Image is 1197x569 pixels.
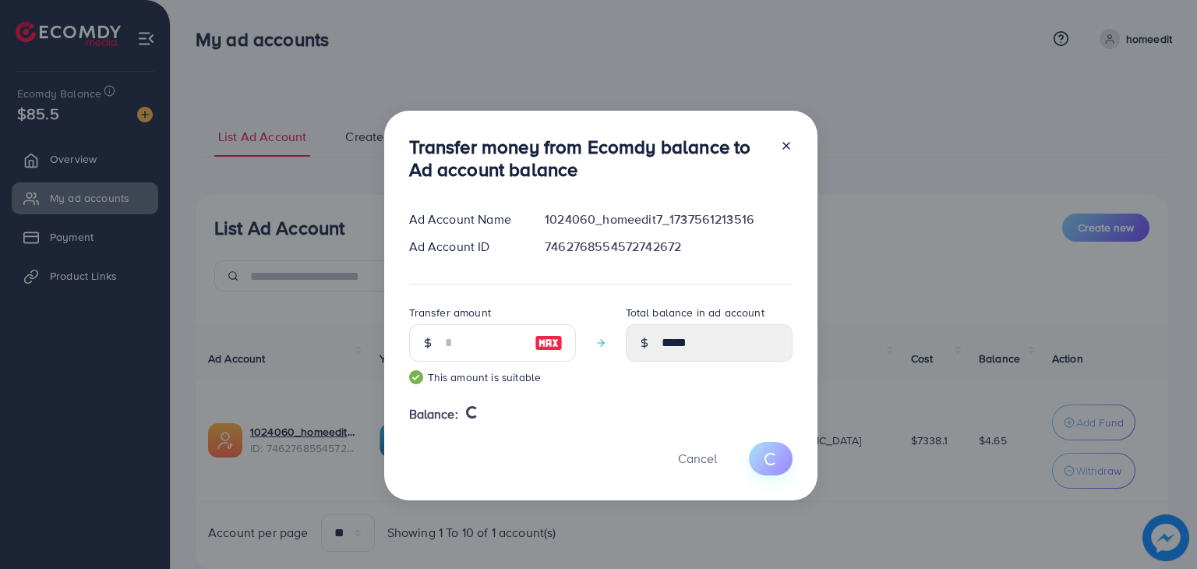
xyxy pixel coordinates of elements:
[626,305,764,320] label: Total balance in ad account
[659,442,736,475] button: Cancel
[409,369,576,385] small: This amount is suitable
[409,405,458,423] span: Balance:
[532,238,804,256] div: 7462768554572742672
[409,136,768,181] h3: Transfer money from Ecomdy balance to Ad account balance
[535,334,563,352] img: image
[532,210,804,228] div: 1024060_homeedit7_1737561213516
[409,305,491,320] label: Transfer amount
[409,370,423,384] img: guide
[397,238,533,256] div: Ad Account ID
[397,210,533,228] div: Ad Account Name
[678,450,717,467] span: Cancel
